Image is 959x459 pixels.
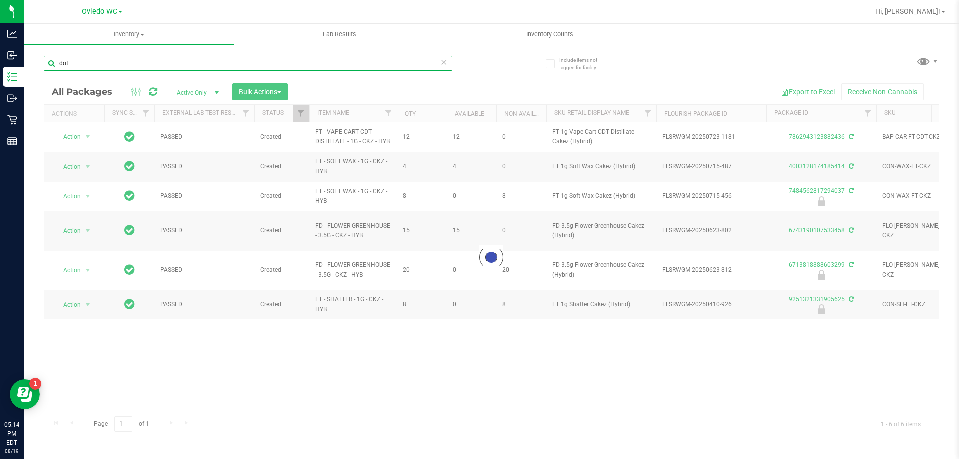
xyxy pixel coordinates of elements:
inline-svg: Reports [7,136,17,146]
inline-svg: Analytics [7,29,17,39]
input: Search Package ID, Item Name, SKU, Lot or Part Number... [44,56,452,71]
p: 05:14 PM EDT [4,420,19,447]
span: Inventory [24,30,234,39]
a: Lab Results [234,24,445,45]
span: Oviedo WC [82,7,117,16]
span: Include items not tagged for facility [559,56,609,71]
span: Inventory Counts [513,30,587,39]
inline-svg: Inbound [7,50,17,60]
span: Lab Results [309,30,370,39]
a: Inventory Counts [445,24,655,45]
p: 08/19 [4,447,19,455]
inline-svg: Outbound [7,93,17,103]
span: Hi, [PERSON_NAME]! [875,7,940,15]
span: Clear [440,56,447,69]
iframe: Resource center unread badge [29,378,41,390]
inline-svg: Inventory [7,72,17,82]
a: Inventory [24,24,234,45]
iframe: Resource center [10,379,40,409]
inline-svg: Retail [7,115,17,125]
